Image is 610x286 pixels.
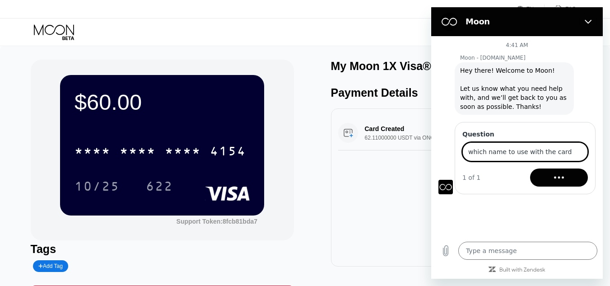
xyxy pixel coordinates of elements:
[545,5,576,14] div: FAQ
[331,60,460,73] div: My Moon 1X Visa® Card
[177,218,257,225] div: Support Token:8fcb81bda7
[75,89,250,115] div: $60.00
[565,6,576,12] div: FAQ
[146,180,173,195] div: 622
[68,175,126,197] div: 10/25
[75,180,120,195] div: 10/25
[31,243,294,256] div: Tags
[526,6,534,12] div: EN
[431,7,603,279] iframe: Messaging window
[33,260,68,272] div: Add Tag
[331,86,594,99] div: Payment Details
[139,175,180,197] div: 622
[38,263,63,269] div: Add Tag
[177,218,257,225] div: Support Token: 8fcb81bda7
[517,5,545,14] div: EN
[210,145,246,159] div: 4154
